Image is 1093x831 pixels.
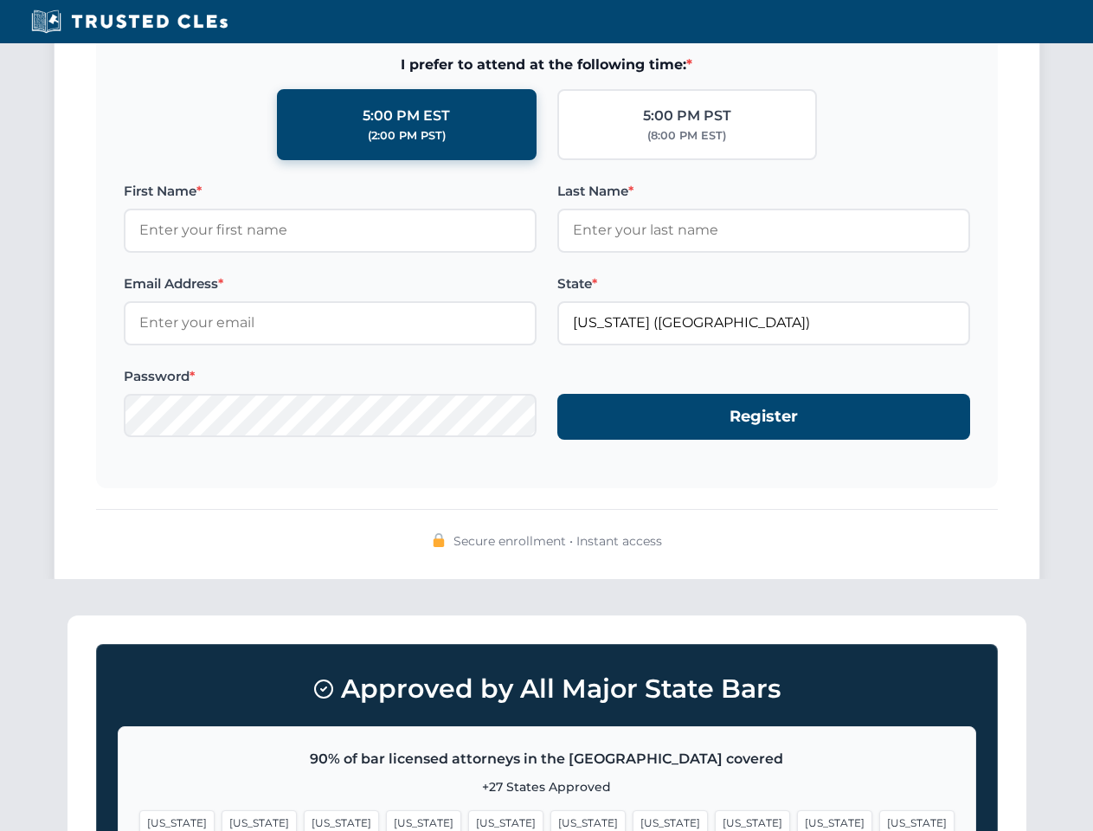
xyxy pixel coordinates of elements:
[368,127,446,145] div: (2:00 PM PST)
[124,181,537,202] label: First Name
[139,748,955,770] p: 90% of bar licensed attorneys in the [GEOGRAPHIC_DATA] covered
[363,105,450,127] div: 5:00 PM EST
[139,777,955,796] p: +27 States Approved
[647,127,726,145] div: (8:00 PM EST)
[453,531,662,551] span: Secure enrollment • Instant access
[557,181,970,202] label: Last Name
[124,274,537,294] label: Email Address
[124,301,537,345] input: Enter your email
[124,54,970,76] span: I prefer to attend at the following time:
[118,666,976,712] h3: Approved by All Major State Bars
[26,9,233,35] img: Trusted CLEs
[432,533,446,547] img: 🔒
[557,274,970,294] label: State
[643,105,731,127] div: 5:00 PM PST
[124,209,537,252] input: Enter your first name
[124,366,537,387] label: Password
[557,394,970,440] button: Register
[557,209,970,252] input: Enter your last name
[557,301,970,345] input: Florida (FL)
